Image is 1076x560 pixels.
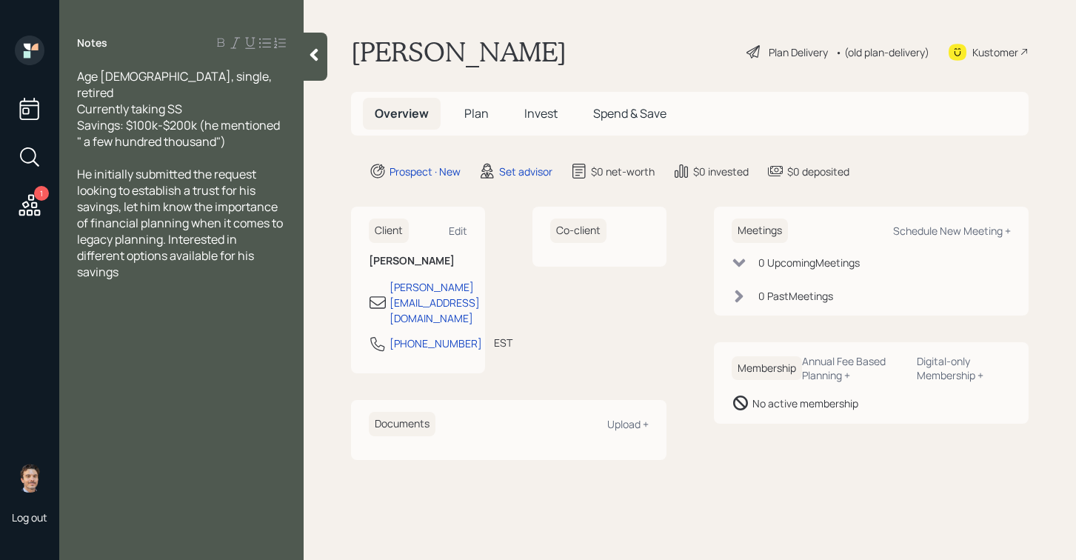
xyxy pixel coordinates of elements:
[550,219,606,243] h6: Co-client
[34,186,49,201] div: 1
[12,510,47,524] div: Log out
[369,255,467,267] h6: [PERSON_NAME]
[732,356,802,381] h6: Membership
[524,105,558,121] span: Invest
[591,164,655,179] div: $0 net-worth
[464,105,489,121] span: Plan
[351,36,567,68] h1: [PERSON_NAME]
[369,219,409,243] h6: Client
[390,279,480,326] div: [PERSON_NAME][EMAIL_ADDRESS][DOMAIN_NAME]
[369,412,435,436] h6: Documents
[972,44,1018,60] div: Kustomer
[607,417,649,431] div: Upload +
[769,44,828,60] div: Plan Delivery
[732,219,788,243] h6: Meetings
[835,44,929,60] div: • (old plan-delivery)
[390,164,461,179] div: Prospect · New
[494,335,512,350] div: EST
[893,224,1011,238] div: Schedule New Meeting +
[390,336,482,351] div: [PHONE_NUMBER]
[752,396,858,411] div: No active membership
[802,354,905,382] div: Annual Fee Based Planning +
[15,463,44,493] img: robby-grisanti-headshot.png
[693,164,749,179] div: $0 invested
[758,255,860,270] div: 0 Upcoming Meeting s
[77,68,274,101] span: Age [DEMOGRAPHIC_DATA], single, retired
[917,354,1011,382] div: Digital-only Membership +
[499,164,552,179] div: Set advisor
[449,224,467,238] div: Edit
[77,36,107,50] label: Notes
[787,164,849,179] div: $0 deposited
[593,105,666,121] span: Spend & Save
[77,101,182,117] span: Currently taking SS
[77,117,282,150] span: Savings: $100k-$200k (he mentioned " a few hundred thousand")
[758,288,833,304] div: 0 Past Meeting s
[77,166,285,280] span: He initially submitted the request looking to establish a trust for his savings, let him know the...
[375,105,429,121] span: Overview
